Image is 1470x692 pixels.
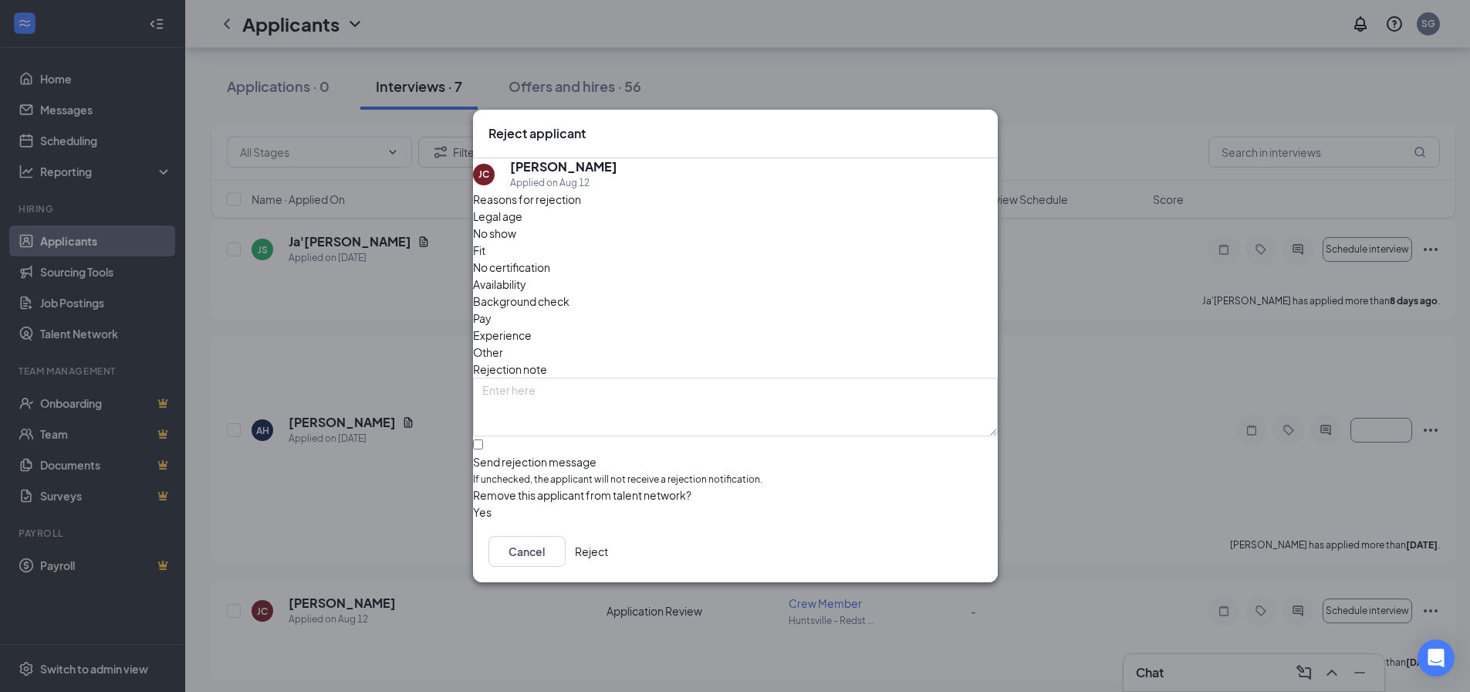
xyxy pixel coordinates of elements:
[473,344,503,361] span: Other
[473,488,691,502] span: Remove this applicant from talent network?
[473,310,492,327] span: Pay
[510,158,617,175] h5: [PERSON_NAME]
[488,536,566,567] button: Cancel
[473,473,998,487] span: If unchecked, the applicant will not receive a rejection notification.
[473,192,581,206] span: Reasons for rejection
[488,125,586,142] h3: Reject applicant
[473,504,492,521] span: Yes
[473,276,526,293] span: Availability
[473,293,569,310] span: Background check
[473,259,550,276] span: No certification
[473,454,998,470] div: Send rejection message
[473,242,485,259] span: Fit
[575,536,608,567] button: Reject
[473,327,532,344] span: Experience
[473,362,547,376] span: Rejection note
[473,225,516,242] span: No show
[478,168,489,181] div: JC
[1418,639,1455,677] div: Open Intercom Messenger
[473,439,483,449] input: Send rejection messageIf unchecked, the applicant will not receive a rejection notification.
[473,208,522,225] span: Legal age
[510,175,617,191] div: Applied on Aug 12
